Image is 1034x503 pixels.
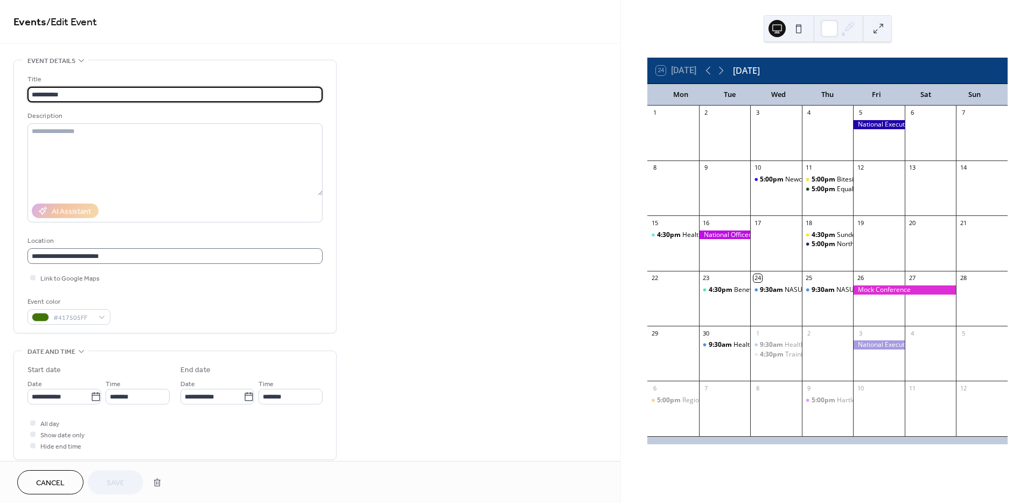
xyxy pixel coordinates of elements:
div: Mon [656,84,705,106]
div: Sunderland Association Meeting [802,230,854,240]
div: Newcastle Association Executive & Officers Meeting [785,175,941,184]
span: 9:30am [812,285,836,295]
span: #417505FF [53,312,93,324]
div: NASUWT Workplace Representatives 2 Day Course (Day 1) [750,285,802,295]
span: Date [27,379,42,390]
span: 4:30pm [657,230,682,240]
span: 5:00pm [657,396,682,405]
div: Mock Conference [853,285,956,295]
div: 13 [908,164,916,172]
div: Event color [27,296,108,308]
div: 2 [805,329,813,337]
div: Location [27,235,320,247]
div: North Tyneside Executive Meeting [802,240,854,249]
div: NASUWT Workplace Representatives 2 Day Course (Day 1) [785,285,961,295]
div: End date [180,365,211,376]
div: Bitesize session - a fresh start [837,175,927,184]
span: 4:30pm [709,285,734,295]
div: 4 [908,329,916,337]
div: 27 [908,274,916,282]
div: NASUWT Workplace Representatives 2 Day Course (Day 2) [802,285,854,295]
div: 16 [702,219,710,227]
div: 17 [753,219,761,227]
span: 4:30pm [812,230,837,240]
div: Equalities Committee Meeting [802,185,854,194]
div: Bitesize session - a fresh start [802,175,854,184]
div: Equalities Committee Meeting [837,185,927,194]
div: 10 [856,384,864,392]
div: 25 [805,274,813,282]
div: 6 [651,384,659,392]
div: Health & Safety 2 Day Course - Stage 2 (Day 1) [733,340,874,350]
div: 23 [702,274,710,282]
div: 5 [959,329,967,337]
div: 12 [856,164,864,172]
div: 8 [753,384,761,392]
span: 4:30pm [760,350,785,359]
div: 11 [908,384,916,392]
div: Benevolence Committee AGM [699,285,751,295]
div: 22 [651,274,659,282]
span: Time [258,379,274,390]
a: Cancel [17,470,83,494]
div: Sunderland Association Meeting [837,230,934,240]
div: 18 [805,219,813,227]
div: Benevolence Committee AGM [734,285,825,295]
span: 5:00pm [812,175,837,184]
span: Hide end time [40,441,81,452]
div: National Executive Meeting [853,340,905,350]
div: 19 [856,219,864,227]
span: Cancel [36,478,65,489]
div: Training Commitee Meeting [750,350,802,359]
div: 20 [908,219,916,227]
div: 9 [702,164,710,172]
div: 7 [959,109,967,117]
div: 6 [908,109,916,117]
div: Health & Safety 2 Day Course - Stage 2 (Day 2) [750,340,802,350]
a: Events [13,12,46,33]
div: Regional Committee Meeting [682,396,770,405]
div: Tue [705,84,754,106]
span: 9:30am [709,340,733,350]
span: 5:00pm [812,185,837,194]
span: Time [106,379,121,390]
div: 3 [753,109,761,117]
div: 14 [959,164,967,172]
div: Start date [27,365,61,376]
div: Hartlepool OGM [802,396,854,405]
div: Sat [901,84,950,106]
div: Training Commitee Meeting [785,350,869,359]
div: NASUWT Workplace Representatives 2 Day Course (Day 2) [836,285,1012,295]
div: Hartlepool OGM [837,396,886,405]
div: 21 [959,219,967,227]
div: Health & Safety 2 Day Course - Stage 2 (Day 2) [785,340,925,350]
div: 26 [856,274,864,282]
div: 15 [651,219,659,227]
div: Regional Committee Meeting [647,396,699,405]
div: 11 [805,164,813,172]
div: 28 [959,274,967,282]
div: Fri [852,84,901,106]
span: 5:00pm [812,396,837,405]
div: 24 [753,274,761,282]
span: Date and time [27,346,75,358]
div: Newcastle Association Executive & Officers Meeting [750,175,802,184]
div: 10 [753,164,761,172]
div: 1 [753,329,761,337]
span: Date [180,379,195,390]
div: 5 [856,109,864,117]
div: Health, Safety & Wellbeing Committee Meeting [682,230,823,240]
div: Title [27,74,320,85]
span: 9:30am [760,340,785,350]
span: Link to Google Maps [40,273,100,284]
div: National Officers Meeting [699,230,751,240]
span: 9:30am [760,285,785,295]
div: Thu [803,84,852,106]
span: 5:00pm [812,240,837,249]
div: 8 [651,164,659,172]
span: Event details [27,55,75,67]
div: Health & Safety 2 Day Course - Stage 2 (Day 1) [699,340,751,350]
div: 4 [805,109,813,117]
div: Wed [754,84,803,106]
span: 5:00pm [760,175,785,184]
